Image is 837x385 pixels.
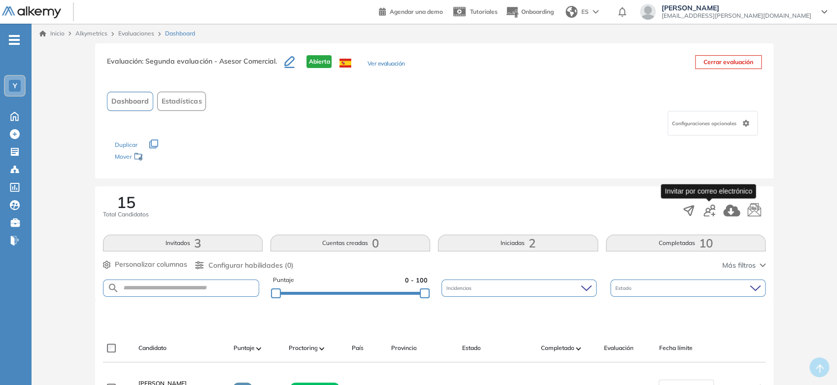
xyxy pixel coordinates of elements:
[339,59,351,68] img: ESP
[606,235,766,251] button: Completadas10
[288,344,317,352] span: Proctoring
[273,276,294,285] span: Puntaje
[118,30,154,37] a: Evaluaciones
[162,96,201,106] span: Estadísticas
[593,10,599,14] img: arrow
[610,280,766,297] div: Estado
[195,260,293,271] button: Configurar habilidades (0)
[441,280,597,297] div: Incidencias
[668,111,758,136] div: Configuraciones opcionales
[142,57,276,66] span: : Segunda evaluación - Asesor Comercial.
[379,5,443,17] a: Agendar una demo
[722,260,756,271] span: Más filtros
[117,194,135,210] span: 15
[722,260,766,271] button: Más filtros
[405,276,428,285] span: 0 - 100
[470,8,498,15] span: Tutoriales
[107,92,153,111] button: Dashboard
[75,30,107,37] span: Alkymetrics
[13,82,17,90] span: Y
[390,8,443,15] span: Agendar una demo
[103,235,263,251] button: Invitados3
[157,92,206,111] button: Estadísticas
[115,259,187,270] span: Personalizar columnas
[103,210,149,219] span: Total Candidatos
[115,141,137,148] span: Duplicar
[695,55,762,69] button: Cerrar evaluación
[270,235,430,251] button: Cuentas creadas0
[138,344,167,352] span: Candidato
[438,235,598,251] button: Iniciadas2
[446,284,473,292] span: Incidencias
[111,96,149,106] span: Dashboard
[581,7,589,16] span: ES
[9,39,20,41] i: -
[662,4,811,12] span: [PERSON_NAME]
[39,29,65,38] a: Inicio
[306,55,332,68] span: Abierta
[103,259,187,270] button: Personalizar columnas
[107,282,119,294] img: SEARCH_ALT
[661,184,756,198] div: Invitar por correo electrónico
[521,8,554,15] span: Onboarding
[165,29,195,38] span: Dashboard
[391,344,416,352] span: Provincia
[351,344,363,352] span: País
[367,59,404,70] button: Ver evaluación
[115,148,213,167] div: Mover
[462,344,480,352] span: Estado
[233,344,254,352] span: Puntaje
[576,347,581,350] img: [missing "en.ARROW_ALT" translation]
[505,1,554,23] button: Onboarding
[566,6,577,18] img: world
[256,347,261,350] img: [missing "en.ARROW_ALT" translation]
[603,344,633,352] span: Evaluación
[540,344,574,352] span: Completado
[2,6,61,19] img: Logo
[662,12,811,20] span: [EMAIL_ADDRESS][PERSON_NAME][DOMAIN_NAME]
[107,55,284,76] h3: Evaluación
[319,347,324,350] img: [missing "en.ARROW_ALT" translation]
[672,120,738,127] span: Configuraciones opcionales
[615,284,634,292] span: Estado
[659,344,692,352] span: Fecha límite
[208,260,293,271] span: Configurar habilidades (0)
